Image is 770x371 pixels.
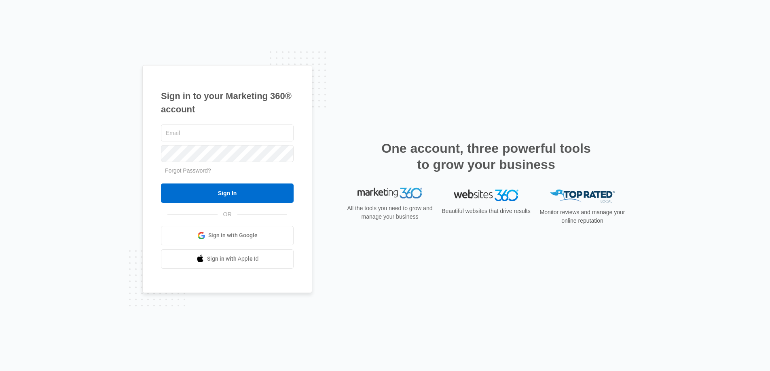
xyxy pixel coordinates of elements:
[208,231,258,240] span: Sign in with Google
[161,183,294,203] input: Sign In
[357,190,422,201] img: Marketing 360
[218,210,237,219] span: OR
[161,249,294,269] a: Sign in with Apple Id
[379,140,593,173] h2: One account, three powerful tools to grow your business
[161,124,294,141] input: Email
[165,167,211,174] a: Forgot Password?
[207,255,259,263] span: Sign in with Apple Id
[161,89,294,116] h1: Sign in to your Marketing 360® account
[454,190,518,201] img: Websites 360
[441,207,531,215] p: Beautiful websites that drive results
[550,190,615,203] img: Top Rated Local
[537,208,628,225] p: Monitor reviews and manage your online reputation
[345,206,435,223] p: All the tools you need to grow and manage your business
[161,226,294,245] a: Sign in with Google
